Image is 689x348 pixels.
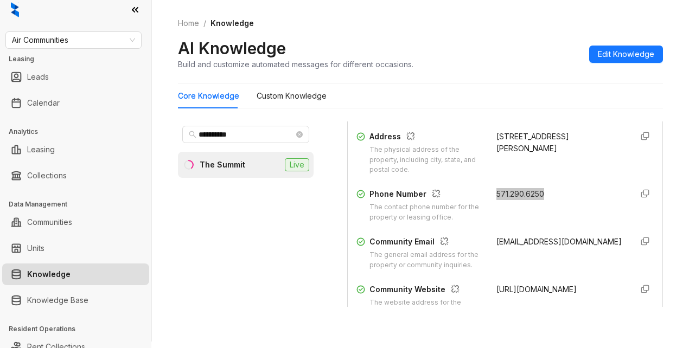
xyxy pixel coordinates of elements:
[11,2,19,17] img: logo
[369,250,483,270] div: The general email address for the property or community inquiries.
[2,139,149,160] li: Leasing
[2,289,149,311] li: Knowledge Base
[178,59,413,70] div: Build and customize automated messages for different occasions.
[210,18,254,28] span: Knowledge
[27,263,71,285] a: Knowledge
[369,202,483,223] div: The contact phone number for the property or leasing office.
[369,188,483,202] div: Phone Number
[369,283,483,298] div: Community Website
[369,145,483,176] div: The physical address of the property, including city, state, and postal code.
[296,131,303,138] span: close-circle
[9,324,151,334] h3: Resident Operations
[369,236,483,250] div: Community Email
[369,131,483,145] div: Address
[2,92,149,114] li: Calendar
[2,165,149,186] li: Collections
[2,237,149,259] li: Units
[9,54,151,64] h3: Leasing
[27,66,49,88] a: Leads
[496,189,544,198] span: 571.290.6250
[27,211,72,233] a: Communities
[200,159,245,171] div: The Summit
[9,127,151,137] h3: Analytics
[2,263,149,285] li: Knowledge
[12,32,135,48] span: Air Communities
[27,92,60,114] a: Calendar
[27,237,44,259] a: Units
[203,17,206,29] li: /
[369,298,483,318] div: The website address for the property or community.
[27,289,88,311] a: Knowledge Base
[176,17,201,29] a: Home
[9,199,151,209] h3: Data Management
[2,66,149,88] li: Leads
[589,46,663,63] button: Edit Knowledge
[257,90,327,102] div: Custom Knowledge
[285,158,309,171] span: Live
[2,211,149,233] li: Communities
[27,139,55,160] a: Leasing
[598,48,654,60] span: Edit Knowledge
[189,131,196,138] span: search
[496,237,622,246] span: [EMAIL_ADDRESS][DOMAIN_NAME]
[496,285,577,294] span: [URL][DOMAIN_NAME]
[178,38,286,59] h2: AI Knowledge
[27,165,67,186] a: Collections
[178,90,239,102] div: Core Knowledge
[496,131,623,154] div: [STREET_ADDRESS][PERSON_NAME]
